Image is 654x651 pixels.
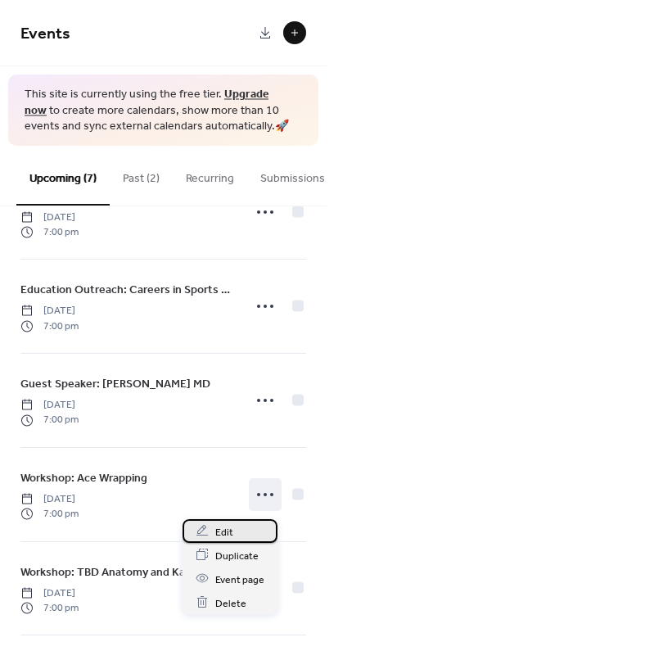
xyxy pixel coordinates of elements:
[20,600,79,615] span: 7:00 pm
[20,507,79,522] span: 7:00 pm
[215,547,259,564] span: Duplicate
[20,210,79,224] span: [DATE]
[20,468,147,487] a: Workshop: Ace Wrapping
[25,84,268,122] a: Upgrade now
[20,374,210,393] a: Guest Speaker: [PERSON_NAME] MD
[20,413,79,427] span: 7:00 pm
[20,280,232,299] a: Education Outreach: Careers in Sports Medicine
[247,146,338,204] button: Submissions
[20,376,210,393] span: Guest Speaker: [PERSON_NAME] MD
[215,523,233,540] span: Edit
[215,571,264,588] span: Event page
[20,319,79,333] span: 7:00 pm
[20,282,232,299] span: Education Outreach: Careers in Sports Medicine
[20,469,147,486] span: Workshop: Ace Wrapping
[173,146,247,204] button: Recurring
[110,146,173,204] button: Past (2)
[20,224,79,239] span: 7:00 pm
[16,146,110,206] button: Upcoming (7)
[20,491,79,506] span: [DATE]
[25,87,302,135] span: This site is currently using the free tier. to create more calendars, show more than 10 events an...
[20,585,79,600] span: [DATE]
[20,563,210,581] span: Workshop: TBD Anatomy and Kahoot
[20,398,79,413] span: [DATE]
[20,18,70,50] span: Events
[20,304,79,319] span: [DATE]
[20,563,210,581] a: Workshop: TBD Anatomy and Kahoot
[215,594,246,612] span: Delete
